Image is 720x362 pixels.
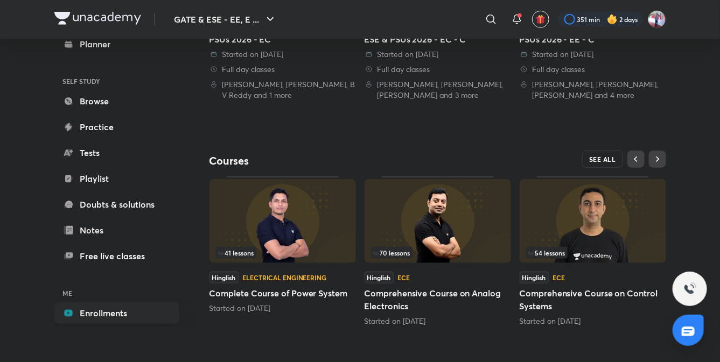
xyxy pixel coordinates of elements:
div: Started on Aug 26 [365,316,511,326]
div: Electrical Engineering [243,274,326,281]
div: Started on 30 Jul 2025 [209,49,356,60]
div: Manoj Singh Chauhan, Vishal Soni, Shishir Kumar Das and 3 more [365,79,511,101]
div: left [371,247,505,259]
button: avatar [532,11,549,28]
img: ttu [683,282,696,295]
h5: Complete Course of Power System [209,287,356,300]
a: Enrollments [54,302,179,324]
span: 41 lessons [218,250,254,256]
a: Doubts & solutions [54,194,179,215]
img: Thumbnail [520,179,666,263]
div: Comprehensive Course on Control Systems [520,176,666,326]
img: Pradeep Kumar [648,10,666,29]
div: infosection [371,247,505,259]
div: Full day classes [520,64,666,75]
span: SEE ALL [589,155,616,163]
h6: SELF STUDY [54,72,179,90]
div: Full day classes [209,64,356,75]
h4: Courses [209,154,438,168]
h5: Comprehensive Course on Control Systems [520,287,666,313]
div: left [526,247,660,259]
a: Company Logo [54,12,141,27]
img: avatar [536,15,546,24]
button: GATE & ESE - EE, E ... [168,9,283,30]
span: Hinglish [365,272,394,283]
h5: Comprehensive Course on Analog Electronics [365,287,511,313]
a: Playlist [54,168,179,189]
div: Manoj Singh Chauhan, Vishal Soni, Shishir Kumar Das and 4 more [520,79,666,101]
span: 54 lessons [528,250,565,256]
div: left [216,247,349,259]
div: infocontainer [216,247,349,259]
div: Started on 18 Jan 2025 [520,49,666,60]
div: Full day classes [365,64,511,75]
span: Hinglish [520,272,549,283]
button: SEE ALL [582,151,623,168]
a: Practice [54,116,179,138]
a: Browse [54,90,179,112]
a: Tests [54,142,179,164]
div: infocontainer [371,247,505,259]
div: Vishal Soni, Shishir Kumar Das, B V Reddy and 1 more [209,79,356,101]
h6: ME [54,284,179,302]
div: Started on Aug 13 [209,303,356,314]
div: infosection [526,247,660,259]
div: Started on Jul 31 [520,316,666,326]
a: Notes [54,219,179,241]
span: 70 lessons [373,250,410,256]
img: Company Logo [54,12,141,25]
div: Started on 27 Apr 2025 [365,49,511,60]
img: Thumbnail [209,179,356,263]
a: Free live classes [54,245,179,267]
div: Complete Course of Power System [209,176,356,313]
div: Comprehensive Course on Analog Electronics [365,176,511,326]
a: Planner [54,33,179,55]
img: Thumbnail [365,179,511,263]
div: infocontainer [526,247,660,259]
span: Hinglish [209,272,239,283]
div: ECE [398,274,410,281]
img: streak [607,14,618,25]
div: ECE [553,274,565,281]
div: infosection [216,247,349,259]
